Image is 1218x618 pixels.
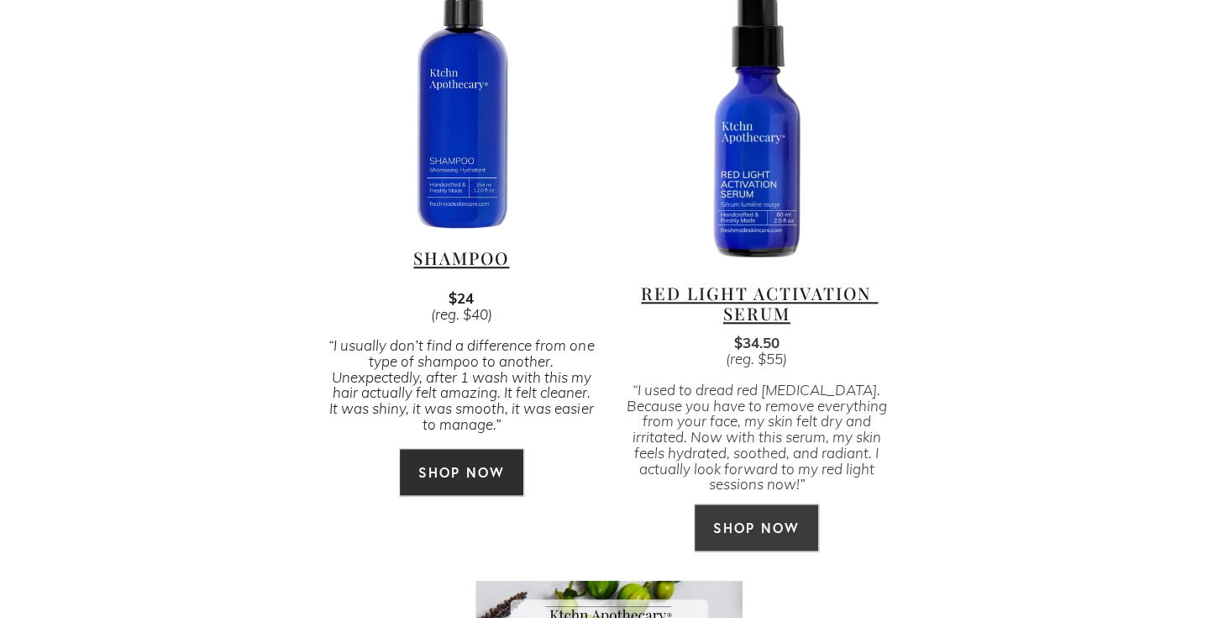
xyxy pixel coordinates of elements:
span: Shampoo [413,246,509,269]
span: RED LIGHT ACTIVATION SERUM [641,282,878,325]
a: SHOP NOW [399,448,524,496]
strong: $34.50 [734,332,780,352]
em: “I usually don’t find a difference from one type of shampoo to another. Unexpectedly, after 1 was... [328,335,597,434]
strong: $24 [449,288,474,308]
a: SHOP NOW [694,504,819,552]
em: (reg. $55) [726,349,787,368]
em: (reg. $40) [431,304,492,324]
em: “I used to dread red [MEDICAL_DATA]. Because you have to remove everything from your face, my ski... [627,380,890,494]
